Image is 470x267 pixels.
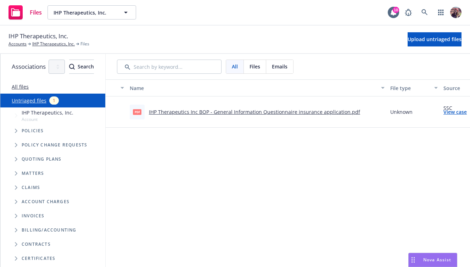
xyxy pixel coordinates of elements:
span: pdf [133,109,141,115]
button: SearchSearch [69,60,94,74]
a: IHP Therapeutics Inc BOP - General Information Questionnaire insurance application.pdf [149,109,360,115]
span: Contracts [22,242,51,246]
a: Search [418,5,432,20]
span: Certificates [22,256,55,261]
div: Search [69,60,94,73]
span: Files [250,63,260,70]
span: IHP Therapeutics, Inc. [9,32,68,41]
button: IHP Therapeutics, Inc. [47,5,136,20]
a: Switch app [434,5,448,20]
input: Search by keyword... [117,60,222,74]
div: Name [130,84,377,92]
span: Files [80,41,89,47]
span: Nova Assist [423,257,451,263]
a: Files [6,2,45,22]
span: IHP Therapeutics, Inc. [54,9,115,16]
div: 10 [393,7,399,13]
span: Account [22,116,73,122]
button: File type [387,79,441,96]
span: Claims [22,185,40,190]
a: All files [12,83,29,90]
span: Associations [12,62,46,71]
svg: Search [69,64,75,69]
span: All [232,63,238,70]
span: IHP Therapeutics, Inc. [22,109,73,116]
span: Account charges [22,200,69,204]
div: Tree Example [0,107,105,223]
span: Invoices [22,214,45,218]
a: Accounts [9,41,27,47]
span: Billing/Accounting [22,228,77,232]
span: Files [30,10,42,15]
div: 1 [49,96,59,105]
a: Untriaged files [12,97,46,104]
img: photo [450,7,461,18]
span: Policy change requests [22,143,87,147]
span: Matters [22,171,44,176]
div: File type [390,84,430,92]
span: Quoting plans [22,157,62,161]
div: Drag to move [409,253,418,267]
button: Upload untriaged files [408,32,461,46]
a: View case [443,108,467,116]
a: Report a Bug [401,5,415,20]
button: Name [127,79,387,96]
button: Nova Assist [408,253,457,267]
span: Upload untriaged files [408,36,461,43]
a: IHP Therapeutics, Inc. [32,41,75,47]
span: Policies [22,129,44,133]
span: Emails [272,63,287,70]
